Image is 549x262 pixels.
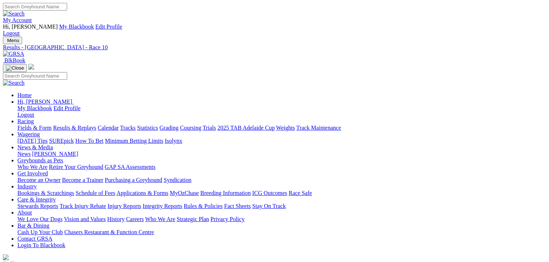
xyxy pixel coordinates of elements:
a: Who We Are [145,216,175,222]
a: About [17,209,32,216]
a: Get Involved [17,170,48,176]
a: Integrity Reports [143,203,182,209]
a: BlkBook [3,57,25,63]
span: Hi, [PERSON_NAME] [3,24,58,30]
a: Login To Blackbook [17,242,65,248]
a: Injury Reports [107,203,141,209]
div: My Account [3,24,546,37]
button: Toggle navigation [3,64,27,72]
a: News & Media [17,144,53,150]
a: Racing [17,118,34,124]
a: Isolynx [165,138,182,144]
span: Hi, [PERSON_NAME] [17,99,72,105]
a: GAP SA Assessments [105,164,156,170]
a: Stewards Reports [17,203,58,209]
input: Search [3,3,67,11]
input: Search [3,72,67,80]
a: Fields & Form [17,125,52,131]
a: Care & Integrity [17,196,56,203]
a: We Love Our Dogs [17,216,62,222]
a: ICG Outcomes [252,190,287,196]
a: Statistics [137,125,158,131]
a: My Blackbook [59,24,94,30]
a: Race Safe [288,190,312,196]
div: Care & Integrity [17,203,546,209]
span: Menu [7,38,19,43]
a: History [107,216,124,222]
a: Breeding Information [200,190,251,196]
a: Strategic Plan [177,216,209,222]
a: Privacy Policy [210,216,245,222]
a: Who We Are [17,164,48,170]
a: How To Bet [75,138,104,144]
a: Schedule of Fees [75,190,115,196]
a: [DATE] Tips [17,138,48,144]
div: Bar & Dining [17,229,546,236]
a: My Blackbook [17,105,52,111]
a: Cash Up Your Club [17,229,63,235]
a: Wagering [17,131,40,137]
div: Industry [17,190,546,196]
a: My Account [3,17,32,23]
a: News [17,151,30,157]
a: Vision and Values [64,216,106,222]
img: Search [3,11,25,17]
a: Purchasing a Greyhound [105,177,162,183]
a: Contact GRSA [17,236,52,242]
div: Hi, [PERSON_NAME] [17,105,546,118]
a: Grading [160,125,179,131]
a: Bookings & Scratchings [17,190,74,196]
a: Retire Your Greyhound [49,164,103,170]
a: Industry [17,183,37,190]
a: 2025 TAB Adelaide Cup [217,125,275,131]
img: Close [6,65,24,71]
a: Become a Trainer [62,177,103,183]
a: Fact Sheets [224,203,251,209]
div: Wagering [17,138,546,144]
a: [PERSON_NAME] [32,151,78,157]
a: Syndication [164,177,191,183]
a: Home [17,92,32,98]
img: logo-grsa-white.png [3,254,9,260]
a: Bar & Dining [17,223,49,229]
div: Racing [17,125,546,131]
span: BlkBook [4,57,25,63]
a: Minimum Betting Limits [105,138,163,144]
a: Applications & Forms [116,190,168,196]
img: logo-grsa-white.png [28,64,34,70]
a: Weights [276,125,295,131]
img: Search [3,80,25,86]
a: Logout [17,112,34,118]
img: GRSA [3,51,24,57]
a: Track Maintenance [296,125,341,131]
a: Greyhounds as Pets [17,157,63,163]
div: Greyhounds as Pets [17,164,546,170]
a: Logout [3,30,20,36]
a: Become an Owner [17,177,61,183]
a: Stay On Track [252,203,286,209]
a: Rules & Policies [184,203,223,209]
a: Tracks [120,125,136,131]
a: Chasers Restaurant & Function Centre [64,229,154,235]
a: Careers [126,216,144,222]
div: News & Media [17,151,546,157]
button: Toggle navigation [3,37,22,44]
a: Track Injury Rebate [60,203,106,209]
a: Calendar [98,125,119,131]
a: Edit Profile [54,105,81,111]
a: Results & Replays [53,125,96,131]
a: Edit Profile [95,24,122,30]
a: MyOzChase [170,190,199,196]
a: SUREpick [49,138,74,144]
div: Get Involved [17,177,546,183]
a: Trials [202,125,216,131]
a: Results - [GEOGRAPHIC_DATA] - Race 10 [3,44,546,51]
a: Hi, [PERSON_NAME] [17,99,74,105]
div: About [17,216,546,223]
a: Coursing [180,125,201,131]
